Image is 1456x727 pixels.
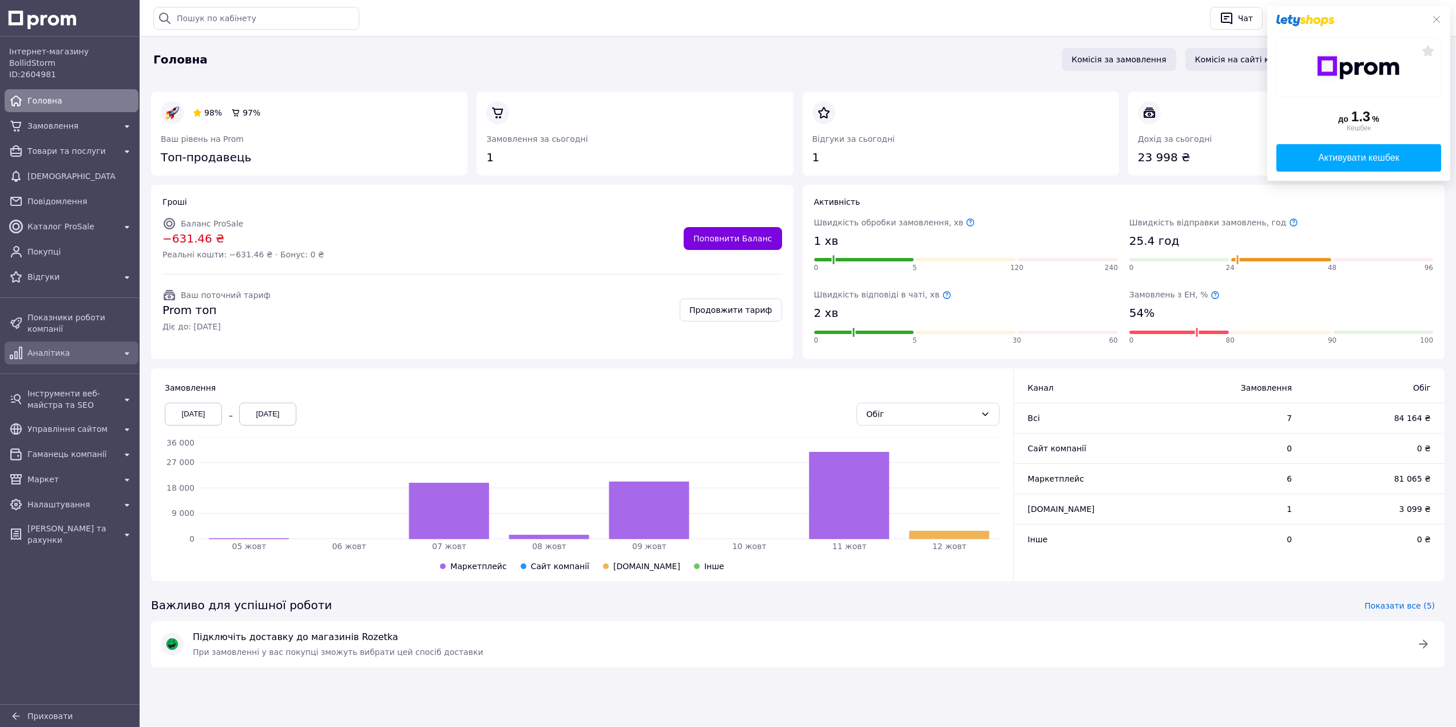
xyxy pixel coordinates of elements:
span: Замовлення [1171,382,1292,394]
span: 3 099 ₴ [1315,503,1431,515]
span: Всi [1027,414,1040,423]
span: [DEMOGRAPHIC_DATA] [27,170,116,182]
span: Швидкість обробки замовлення, хв [814,218,975,227]
span: 54% [1129,305,1155,321]
a: Поповнити Баланс [684,227,782,250]
span: 5 [913,336,917,345]
span: Маркетплейс [450,562,506,571]
tspan: 09 жовт [632,542,666,551]
span: Головна [27,95,134,106]
tspan: 12 жовт [933,542,967,551]
span: 2 хв [814,305,839,321]
span: 24 [1226,263,1235,273]
span: 97% [243,108,260,117]
span: Сайт компанії [531,562,589,571]
tspan: 08 жовт [532,542,566,551]
span: Баланс ProSale [181,219,243,228]
span: Швидкість відправки замовлень, год [1129,218,1298,227]
span: 120 [1010,263,1023,273]
span: Гаманець компанії [27,448,116,460]
span: Важливо для успішної роботи [151,597,332,614]
span: 0 [814,336,819,345]
a: Підключіть доставку до магазинів RozetkaПри замовленні у вас покупці зможуть вибрати цей спосіб д... [151,621,1445,668]
span: Повідомлення [27,196,134,207]
span: Головна [153,51,208,68]
span: Приховати [27,712,73,721]
span: Сайт компанії [1027,444,1086,453]
span: 7 [1171,412,1292,424]
span: 0 [814,263,819,273]
a: Комісія за замовлення [1062,48,1176,71]
span: Інструменти веб-майстра та SEO [27,388,116,411]
a: Продовжити тариф [680,299,782,321]
span: Інше [704,562,724,571]
div: [DATE] [239,403,296,426]
span: 0 ₴ [1315,443,1431,454]
input: Пошук по кабінету [153,7,359,30]
div: Обіг [866,408,976,420]
span: Інше [1027,535,1048,544]
tspan: 27 000 [166,458,195,467]
span: Підключіть доставку до магазинів Rozetka [193,631,1403,644]
span: 90 [1328,336,1336,345]
span: 1 [1171,503,1292,515]
span: 0 [1129,336,1134,345]
span: −631.46 ₴ [162,231,324,247]
tspan: 11 жовт [832,542,867,551]
span: При замовленні у вас покупці зможуть вибрати цей спосіб доставки [193,647,483,657]
span: Покупці [27,246,134,257]
span: 0 [1129,263,1134,273]
span: Гроші [162,197,187,206]
span: 240 [1105,263,1118,273]
span: Замовлень з ЕН, % [1129,290,1220,299]
span: Маркет [27,474,116,485]
span: Управління сайтом [27,423,116,435]
span: 48 [1328,263,1336,273]
span: Каталог ProSale [27,221,116,232]
span: Швидкість відповіді в чаті, хв [814,290,951,299]
span: Реальні кошти: −631.46 ₴ · Бонус: 0 ₴ [162,249,324,260]
span: 25.4 год [1129,233,1179,249]
span: 100 [1420,336,1433,345]
span: Обіг [1315,382,1431,394]
span: Аналітика [27,347,116,359]
span: 0 [1171,443,1292,454]
tspan: 0 [189,534,195,543]
span: 96 [1425,263,1433,273]
span: Показати все (5) [1364,600,1435,611]
span: [PERSON_NAME] та рахунки [27,523,116,546]
span: 84 164 ₴ [1315,412,1431,424]
tspan: 07 жовт [432,542,466,551]
span: 81 065 ₴ [1315,473,1431,484]
span: Товари та послуги [27,145,116,157]
span: Замовлення [27,120,116,132]
tspan: 9 000 [172,508,195,518]
tspan: 36 000 [166,438,195,447]
span: Активність [814,197,860,206]
a: Комісія на сайті компанії [1185,48,1310,71]
span: Канал [1027,383,1053,392]
span: Інтернет-магазину BollidStorm [9,46,134,69]
span: 6 [1171,473,1292,484]
span: ID: 2604981 [9,70,56,79]
span: 5 [913,263,917,273]
span: 98% [204,108,222,117]
span: Маркетплейс [1027,474,1084,483]
tspan: 05 жовт [232,542,267,551]
span: 30 [1013,336,1021,345]
span: Відгуки [27,271,116,283]
tspan: 06 жовт [332,542,366,551]
span: Налаштування [27,499,116,510]
div: [DATE] [165,403,222,426]
span: 1 хв [814,233,839,249]
span: 80 [1226,336,1235,345]
span: Показники роботи компанії [27,312,134,335]
span: [DOMAIN_NAME] [613,562,680,571]
span: 0 [1171,534,1292,545]
tspan: 10 жовт [732,542,767,551]
span: Ваш поточний тариф [181,291,271,300]
span: [DOMAIN_NAME] [1027,504,1094,514]
span: Діє до: [DATE] [162,321,271,332]
span: 0 ₴ [1315,534,1431,545]
button: Чат [1210,7,1263,30]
